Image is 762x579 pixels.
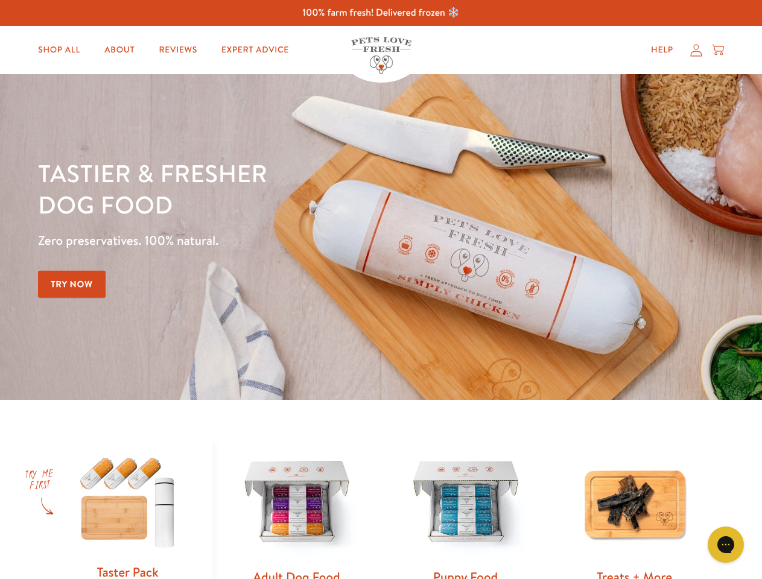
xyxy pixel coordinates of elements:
[702,522,750,567] iframe: Gorgias live chat messenger
[28,38,90,62] a: Shop All
[351,37,411,74] img: Pets Love Fresh
[38,157,495,220] h1: Tastier & fresher dog food
[38,271,106,298] a: Try Now
[641,38,683,62] a: Help
[38,230,495,252] p: Zero preservatives. 100% natural.
[95,38,144,62] a: About
[212,38,299,62] a: Expert Advice
[149,38,206,62] a: Reviews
